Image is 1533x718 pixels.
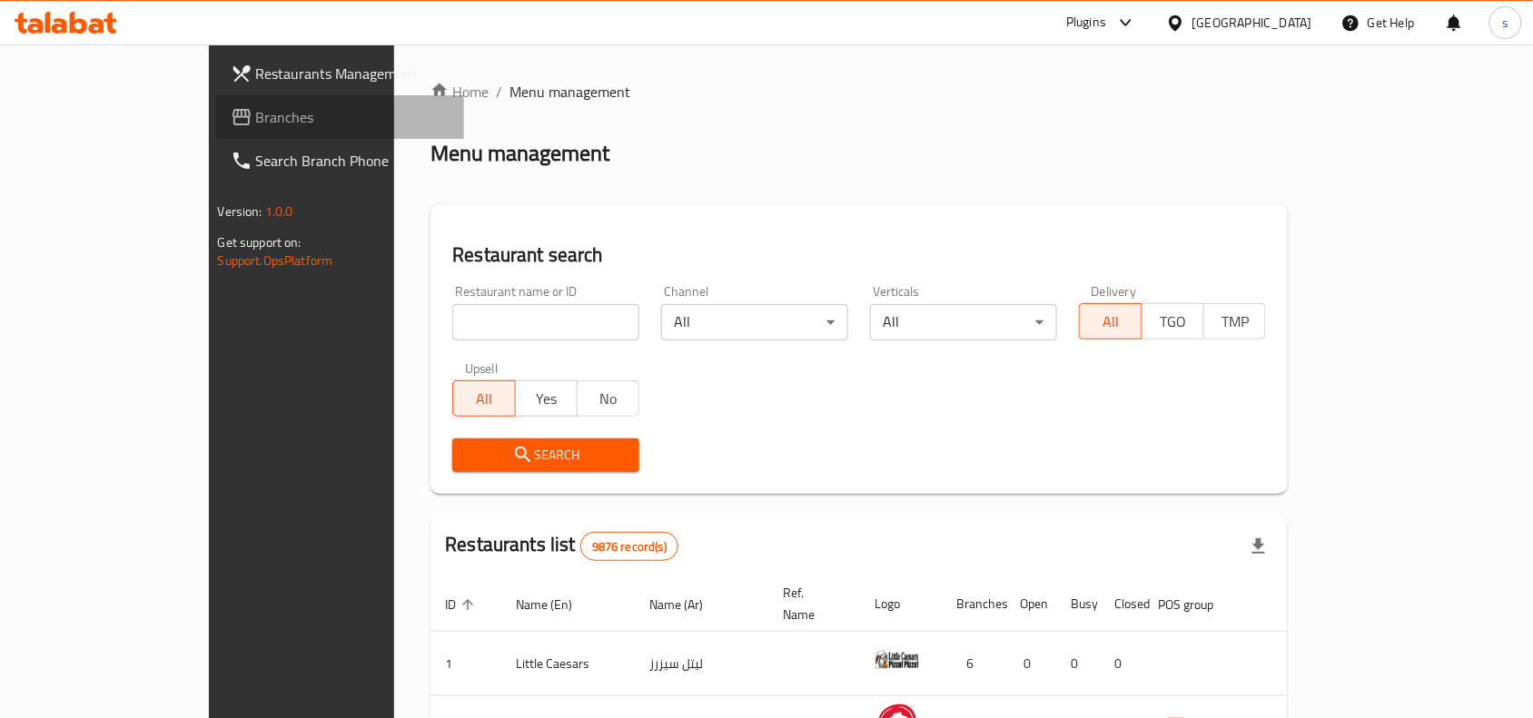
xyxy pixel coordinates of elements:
[585,386,632,412] span: No
[870,304,1057,340] div: All
[465,362,499,375] label: Upsell
[523,386,570,412] span: Yes
[580,532,678,561] div: Total records count
[467,444,625,467] span: Search
[1203,303,1266,339] button: TMP
[216,139,465,182] a: Search Branch Phone
[218,231,302,254] span: Get support on:
[783,582,838,625] span: Ref. Name
[942,632,1005,696] td: 6
[1502,13,1508,33] span: s
[460,386,508,412] span: All
[1005,576,1056,632] th: Open
[452,241,1266,269] h2: Restaurant search
[1056,632,1100,696] td: 0
[216,95,465,139] a: Branches
[445,531,678,561] h2: Restaurants list
[1100,576,1143,632] th: Closed
[430,139,609,168] h2: Menu management
[256,150,450,172] span: Search Branch Phone
[1100,632,1143,696] td: 0
[256,63,450,84] span: Restaurants Management
[452,380,515,417] button: All
[635,632,768,696] td: ليتل سيزرز
[496,81,502,103] li: /
[1158,594,1237,615] span: POS group
[515,380,578,417] button: Yes
[516,594,596,615] span: Name (En)
[942,576,1005,632] th: Branches
[430,81,1288,103] nav: breadcrumb
[1092,285,1137,298] label: Delivery
[1087,309,1134,335] span: All
[1066,12,1106,34] div: Plugins
[860,576,942,632] th: Logo
[452,438,639,472] button: Search
[218,249,333,272] a: Support.OpsPlatform
[1142,303,1204,339] button: TGO
[445,594,480,615] span: ID
[452,304,639,340] input: Search for restaurant name or ID..
[1237,525,1281,568] div: Export file
[430,632,501,696] td: 1
[1212,309,1259,335] span: TMP
[1192,13,1312,33] div: [GEOGRAPHIC_DATA]
[1056,576,1100,632] th: Busy
[509,81,630,103] span: Menu management
[875,637,920,683] img: Little Caesars
[501,632,635,696] td: Little Caesars
[256,106,450,128] span: Branches
[216,52,465,95] a: Restaurants Management
[1005,632,1056,696] td: 0
[265,200,293,223] span: 1.0.0
[1079,303,1142,339] button: All
[577,380,639,417] button: No
[1150,309,1197,335] span: TGO
[661,304,848,340] div: All
[649,594,727,615] span: Name (Ar)
[581,538,677,556] span: 9876 record(s)
[218,200,262,223] span: Version:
